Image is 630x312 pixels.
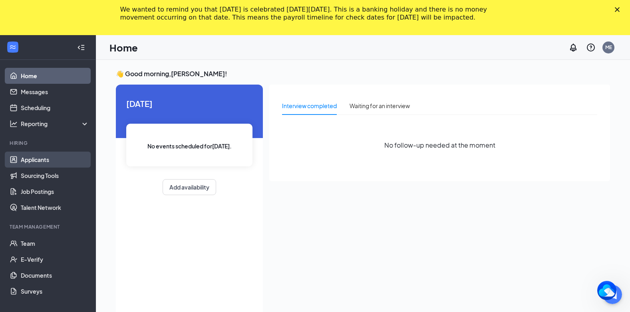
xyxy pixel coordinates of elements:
a: Talent Network [21,199,89,215]
a: Team [21,235,89,251]
span: No events scheduled for [DATE] . [147,142,232,150]
a: Applicants [21,152,89,168]
a: Job Postings [21,184,89,199]
svg: WorkstreamLogo [9,43,17,51]
svg: Analysis [10,120,18,128]
span: No follow-up needed at the moment [384,140,495,150]
div: Team Management [10,223,87,230]
a: Scheduling [21,100,89,116]
div: ME [605,44,612,51]
div: Close [615,7,623,12]
a: Sourcing Tools [21,168,89,184]
a: Home [21,68,89,84]
div: Interview completed [282,101,337,110]
div: Hiring [10,140,87,146]
svg: Notifications [568,43,578,52]
svg: QuestionInfo [586,43,596,52]
a: Documents [21,267,89,283]
span: [DATE] [126,97,252,110]
svg: Collapse [77,43,85,51]
a: E-Verify [21,251,89,267]
div: We wanted to remind you that [DATE] is celebrated [DATE][DATE]. This is a banking holiday and the... [120,6,497,22]
h1: Home [109,41,138,54]
div: Reporting [21,120,89,128]
a: Messages [21,84,89,100]
button: Add availability [163,179,216,195]
a: Surveys [21,283,89,299]
div: Waiting for an interview [350,101,410,110]
h3: 👋 Good morning, [PERSON_NAME] ! [116,69,610,78]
